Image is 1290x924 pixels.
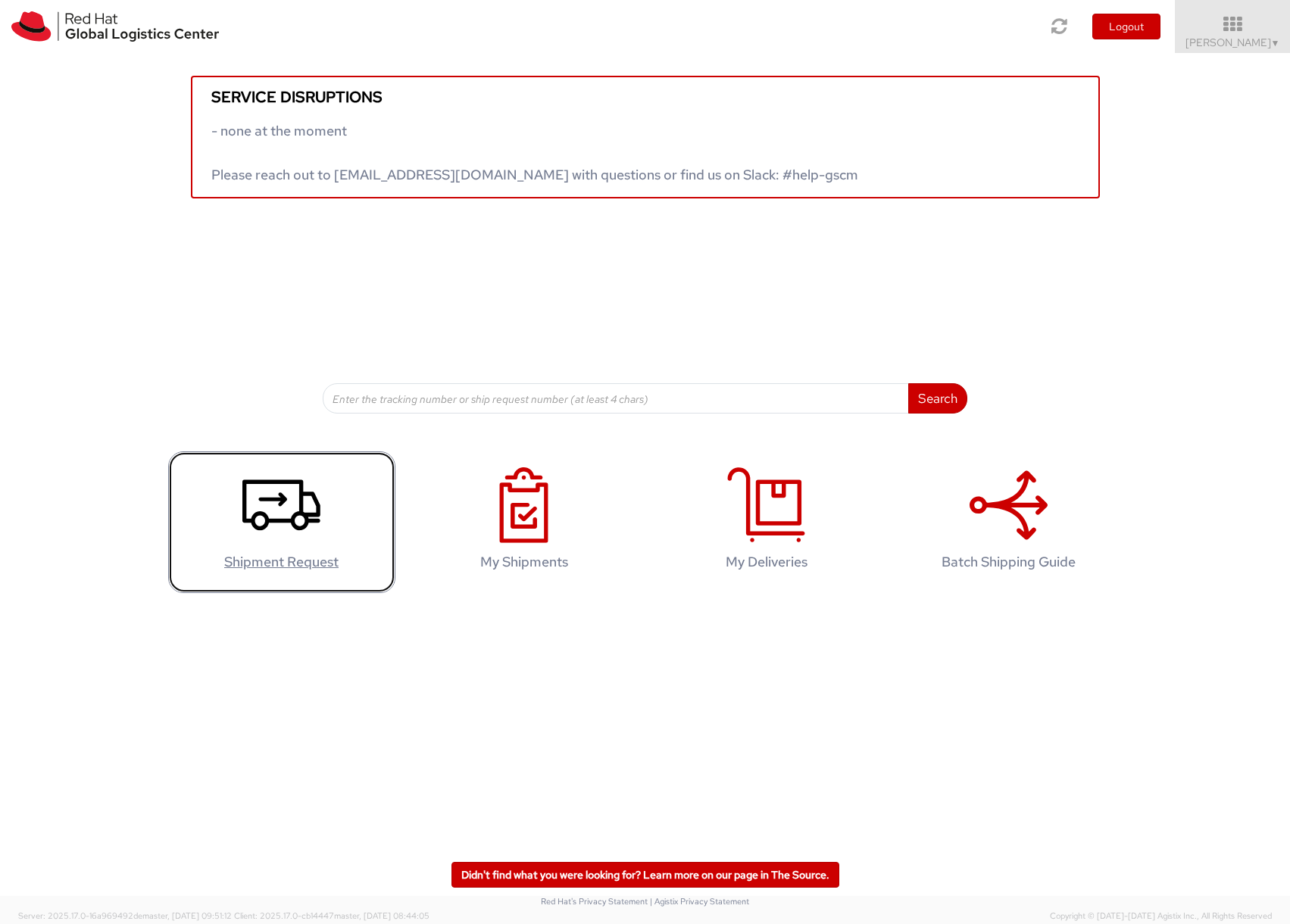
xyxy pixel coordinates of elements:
[191,76,1100,198] a: Service disruptions - none at the moment Please reach out to [EMAIL_ADDRESS][DOMAIN_NAME] with qu...
[1185,36,1280,49] span: [PERSON_NAME]
[323,383,910,414] input: Enter the tracking number or ship request number (at least 4 chars)
[168,451,395,593] a: Shipment Request
[234,910,429,921] span: Client: 2025.17.0-cb14447
[451,862,839,888] a: Didn't find what you were looking for? Learn more on our page in The Source.
[911,554,1107,570] h4: Batch Shipping Guide
[11,11,219,42] img: rh-logistics-00dfa346123c4ec078e1.svg
[1271,37,1280,49] span: ▼
[1050,910,1272,922] span: Copyright © [DATE]-[DATE] Agistix Inc., All Rights Reserved
[1092,14,1160,39] button: Logout
[908,383,967,414] button: Search
[895,451,1123,593] a: Batch Shipping Guide
[669,554,864,570] h4: My Deliveries
[334,910,429,921] span: master, [DATE] 08:44:05
[541,896,648,907] a: Red Hat's Privacy Statement
[411,451,638,593] a: My Shipments
[211,122,858,183] span: - none at the moment Please reach out to [EMAIL_ADDRESS][DOMAIN_NAME] with questions or find us o...
[426,554,622,570] h4: My Shipments
[18,910,232,921] span: Server: 2025.17.0-16a969492de
[184,554,380,570] h4: Shipment Request
[211,89,1079,105] h5: Service disruptions
[142,910,232,921] span: master, [DATE] 09:51:12
[650,896,749,907] a: | Agistix Privacy Statement
[653,451,880,593] a: My Deliveries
